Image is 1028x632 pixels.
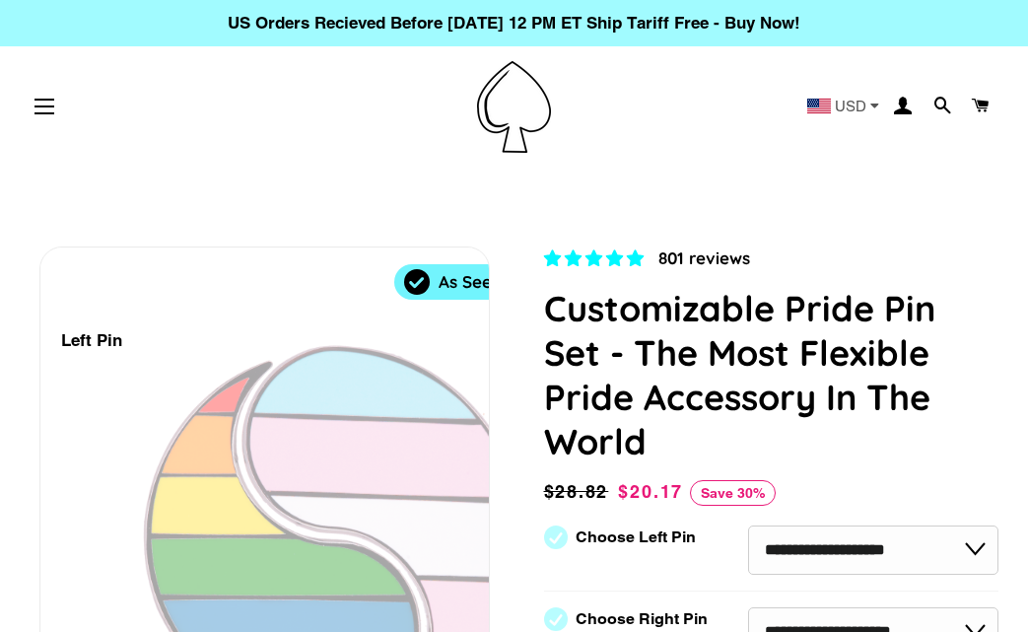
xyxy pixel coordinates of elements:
span: $20.17 [618,481,683,502]
label: Choose Left Pin [576,528,696,546]
span: Save 30% [690,480,776,506]
img: Pin-Ace [477,61,551,153]
span: USD [835,99,866,113]
label: Choose Right Pin [576,610,708,628]
span: $28.82 [544,478,614,506]
span: 801 reviews [658,247,750,268]
h1: Customizable Pride Pin Set - The Most Flexible Pride Accessory In The World [544,286,999,463]
span: 4.83 stars [544,248,649,268]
